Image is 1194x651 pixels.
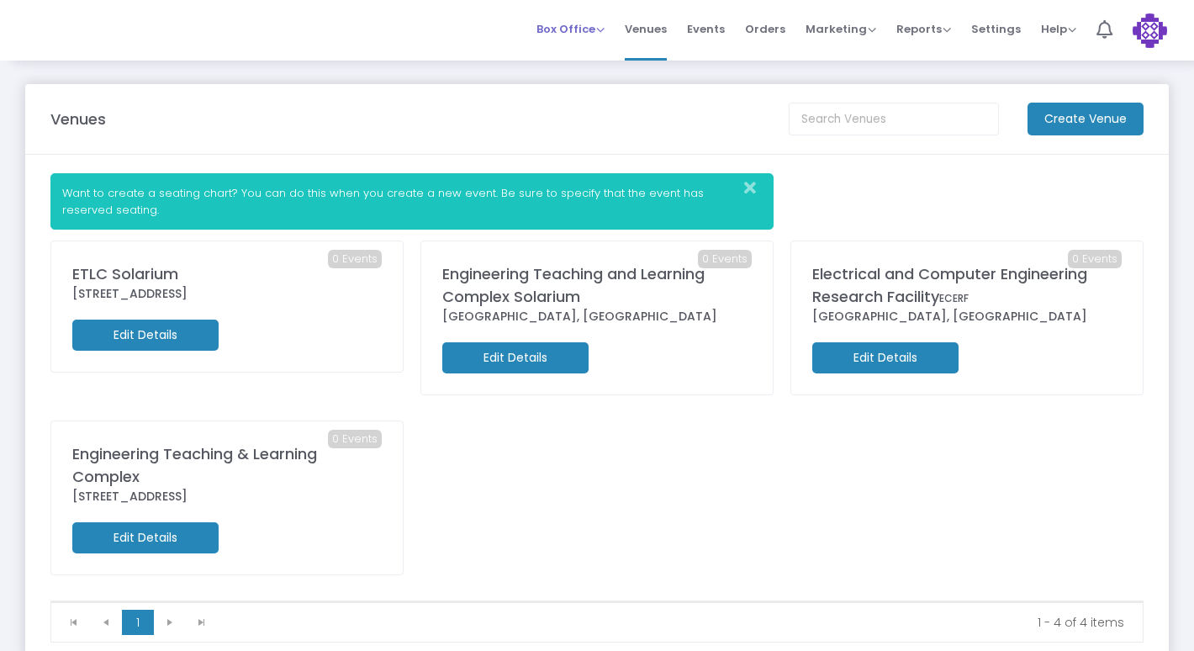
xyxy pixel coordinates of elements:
[72,285,382,303] div: [STREET_ADDRESS]
[625,8,667,50] span: Venues
[1068,250,1122,268] span: 0 Events
[939,291,969,305] span: ECERF
[812,342,959,373] m-button: Edit Details
[51,601,1143,602] div: Data table
[442,262,752,308] div: Engineering Teaching and Learning Complex Solarium
[1028,103,1144,135] m-button: Create Venue
[230,614,1124,631] kendo-pager-info: 1 - 4 of 4 items
[812,262,1122,308] div: Electrical and Computer Engineering Research Facility
[442,308,752,325] div: [GEOGRAPHIC_DATA], [GEOGRAPHIC_DATA]
[72,442,382,488] div: Engineering Teaching & Learning Complex
[50,108,106,130] m-panel-title: Venues
[698,250,752,268] span: 0 Events
[122,610,154,635] span: Page 1
[1041,21,1076,37] span: Help
[72,262,382,285] div: ETLC Solarium
[536,21,605,37] span: Box Office
[72,488,382,505] div: [STREET_ADDRESS]
[50,173,774,230] div: Want to create a seating chart? You can do this when you create a new event. Be sure to specify t...
[328,250,382,268] span: 0 Events
[72,522,219,553] m-button: Edit Details
[442,342,589,373] m-button: Edit Details
[328,430,382,448] span: 0 Events
[812,308,1122,325] div: [GEOGRAPHIC_DATA], [GEOGRAPHIC_DATA]
[72,320,219,351] m-button: Edit Details
[971,8,1021,50] span: Settings
[789,103,999,135] input: Search Venues
[806,21,876,37] span: Marketing
[739,174,773,202] button: Close
[896,21,951,37] span: Reports
[687,8,725,50] span: Events
[745,8,785,50] span: Orders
